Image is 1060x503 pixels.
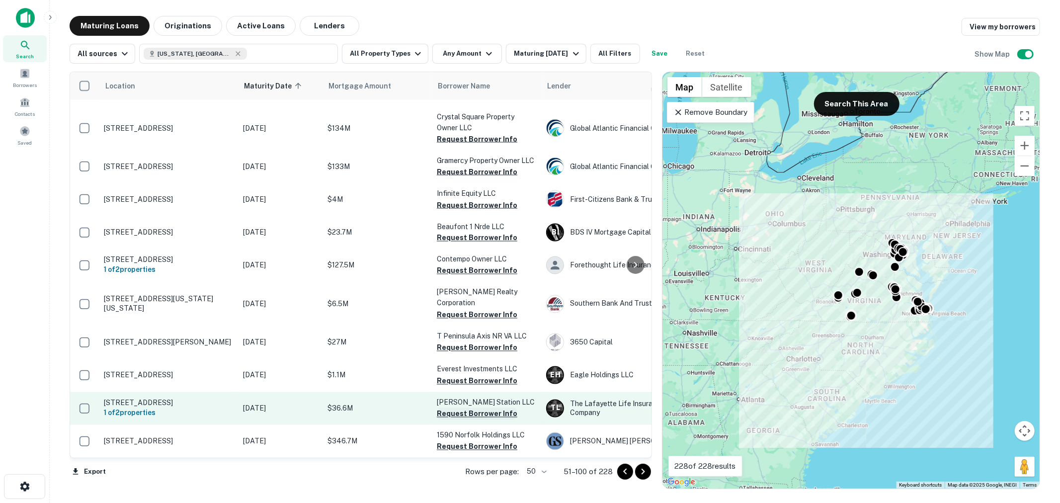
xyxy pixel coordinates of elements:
span: Maturity Date [244,80,305,92]
div: The Lafayette Life Insurance Company [546,400,695,418]
p: [DATE] [243,403,318,414]
div: All sources [78,48,131,60]
p: [DATE] [243,260,318,271]
div: 50 [523,464,548,479]
p: 228 of 228 results [675,460,736,472]
span: Map data ©2025 Google, INEGI [948,482,1017,488]
div: Forethought Life Insurance CO [546,256,695,274]
p: [STREET_ADDRESS] [104,437,233,446]
a: Open this area in Google Maps (opens a new window) [665,476,698,489]
div: Global Atlantic Financial Group [546,158,695,175]
p: $346.7M [327,436,427,447]
p: [DATE] [243,194,318,205]
button: Lenders [300,16,359,36]
span: Search [16,52,34,60]
div: Borrowers [3,64,47,91]
div: 0 0 [662,72,1040,489]
span: Saved [18,139,32,147]
div: Southern Bank And Trust Company [546,295,695,313]
p: $134M [327,123,427,134]
span: Borrowers [13,81,37,89]
button: Search This Area [814,92,899,116]
p: Gramercy Property Owner LLC [437,155,536,166]
p: $6.5M [327,299,427,310]
a: Terms (opens in new tab) [1023,482,1037,488]
h6: 1 of 2 properties [104,264,233,275]
p: $127.5M [327,260,427,271]
p: [STREET_ADDRESS] [104,195,233,204]
button: Go to next page [635,464,651,480]
p: [PERSON_NAME] Realty Corporation [437,287,536,309]
img: capitalize-icon.png [16,8,35,28]
button: All Property Types [342,44,428,64]
button: Save your search to get updates of matches that match your search criteria. [644,44,676,64]
button: Keyboard shortcuts [899,482,942,489]
button: Maturing Loans [70,16,150,36]
button: Export [70,464,108,479]
p: [DATE] [243,370,318,381]
button: Request Borrower Info [437,342,517,354]
img: Google [665,476,698,489]
p: Infinite Equity LLC [437,188,536,199]
button: Reset [680,44,712,64]
button: Active Loans [226,16,296,36]
p: [DATE] [243,227,318,238]
p: Beaufont 1 Nrde LLC [437,221,536,232]
p: 51–100 of 228 [564,466,613,478]
span: Contacts [15,110,35,118]
a: Contacts [3,93,47,120]
button: Go to previous page [617,464,633,480]
button: Toggle fullscreen view [1015,106,1035,126]
a: Saved [3,122,47,149]
p: [STREET_ADDRESS] [104,255,233,264]
button: Request Borrower Info [437,232,517,244]
div: BDS IV Mortgage Capital W LLC [546,224,695,242]
p: $36.6M [327,403,427,414]
img: picture [547,158,564,175]
p: Contempo Owner LLC [437,254,536,265]
p: [DATE] [243,299,318,310]
th: Lender [541,72,700,100]
iframe: Chat Widget [1010,423,1060,471]
p: [STREET_ADDRESS] [104,399,233,408]
p: $27M [327,337,427,348]
p: Remove Boundary [673,106,747,118]
p: E H [550,370,560,381]
p: Everest Investments LLC [437,364,536,375]
img: picture [547,120,564,137]
button: Request Borrower Info [437,133,517,145]
button: Request Borrower Info [437,199,517,211]
button: Request Borrower Info [437,375,517,387]
button: Show satellite imagery [702,77,751,97]
button: Request Borrower Info [437,309,517,321]
img: picture [547,191,564,208]
button: Any Amount [432,44,502,64]
span: Mortgage Amount [328,80,404,92]
h6: 1 of 2 properties [104,408,233,419]
p: Rows per page: [466,466,519,478]
button: All Filters [590,44,640,64]
p: [DATE] [243,161,318,172]
th: Mortgage Amount [323,72,432,100]
img: picture [547,433,564,450]
div: Maturing [DATE] [514,48,581,60]
button: Request Borrower Info [437,408,517,420]
button: Originations [154,16,222,36]
button: Map camera controls [1015,421,1035,441]
p: [STREET_ADDRESS] [104,162,233,171]
span: [US_STATE], [GEOGRAPHIC_DATA] [158,49,232,58]
div: First-citizens Bank & Trust Company [546,190,695,208]
p: B I [552,227,559,238]
a: View my borrowers [962,18,1040,36]
th: Borrower Name [432,72,541,100]
button: All sources [70,44,135,64]
div: Search [3,35,47,62]
button: Request Borrower Info [437,166,517,178]
p: $133M [327,161,427,172]
button: Zoom out [1015,156,1035,176]
div: 3650 Capital [546,334,695,351]
p: [STREET_ADDRESS] [104,371,233,380]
